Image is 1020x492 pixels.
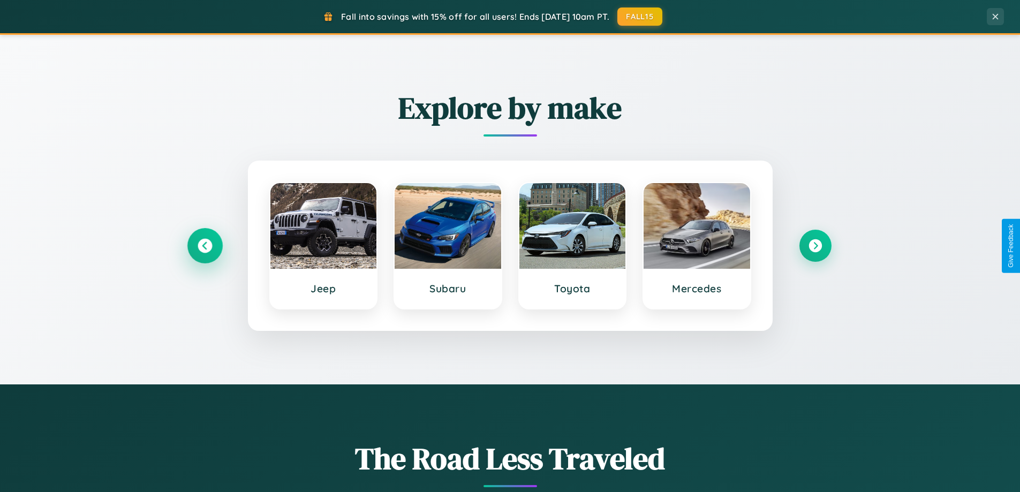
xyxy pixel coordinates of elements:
h3: Mercedes [654,282,739,295]
button: FALL15 [617,7,662,26]
h2: Explore by make [189,87,832,128]
span: Fall into savings with 15% off for all users! Ends [DATE] 10am PT. [341,11,609,22]
h1: The Road Less Traveled [189,438,832,479]
h3: Jeep [281,282,366,295]
h3: Toyota [530,282,615,295]
h3: Subaru [405,282,490,295]
div: Give Feedback [1007,224,1015,268]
